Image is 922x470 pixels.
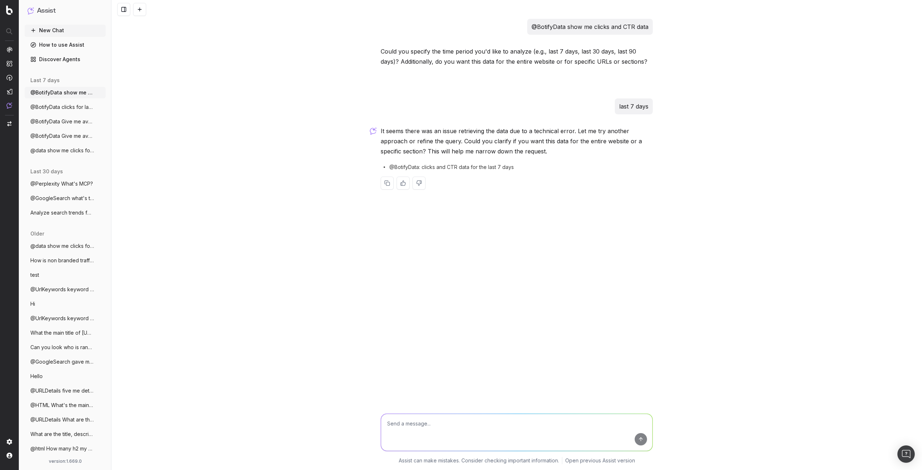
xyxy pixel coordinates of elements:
button: @GoogleSearch gave me result for men clo [25,356,106,368]
button: Analyze search trends for: MCP [25,207,106,219]
button: @data show me clicks for last 7 days [25,240,106,252]
span: @BotifyData: clicks and CTR data for the last 7 days [389,164,514,171]
img: Switch project [7,121,12,126]
span: @GoogleSearch what's the answer to the l [30,195,94,202]
a: How to use Assist [25,39,106,51]
button: @BotifyData Give me avg links per pagety [25,116,106,127]
button: @URLDetails What are the title, descript [25,414,106,425]
button: How is non branded traffic trending YoY [25,255,106,266]
button: Assist [28,6,103,16]
span: @Perplexity What's MCP? [30,180,93,187]
span: @BotifyData clicks for last 7 days [30,103,94,111]
span: @BotifyData Give me avg links per pagety [30,118,94,125]
button: test [25,269,106,281]
p: last 7 days [619,101,648,111]
span: How is non branded traffic trending YoY [30,257,94,264]
p: @BotifyData show me clicks and CTR data [532,22,648,32]
p: Assist can make mistakes. Consider checking important information. [399,457,559,464]
span: @URLDetails What are the title, descript [30,416,94,423]
a: Open previous Assist version [565,457,635,464]
span: @data show me clicks for last 7 days [30,147,94,154]
span: @UrlKeywords keyword for clothes for htt [30,286,94,293]
a: Discover Agents [25,54,106,65]
img: Botify logo [6,5,13,15]
button: New Chat [25,25,106,36]
button: @HTML What's the main color in [URL] [25,399,106,411]
span: What are the title, description, canonic [30,431,94,438]
button: @URLDetails five me details for my homep [25,385,106,397]
span: Analyze search trends for: MCP [30,209,94,216]
button: @GoogleSearch what's the answer to the l [25,192,106,204]
span: What the main title of [URL] [30,329,94,336]
button: What the main title of [URL] [25,327,106,339]
img: Intelligence [7,60,12,67]
span: test [30,271,39,279]
button: What are the title, description, canonic [25,428,106,440]
img: Analytics [7,47,12,52]
h1: Assist [37,6,56,16]
button: Hi [25,298,106,310]
span: last 7 days [30,77,60,84]
span: @URLDetails five me details for my homep [30,387,94,394]
img: Assist [28,7,34,14]
button: Hello [25,371,106,382]
button: Can you look who is ranking on Google fo [25,342,106,353]
img: Setting [7,439,12,445]
p: Could you specify the time period you'd like to analyze (e.g., last 7 days, last 30 days, last 90... [381,46,653,67]
div: version: 1.669.0 [28,458,103,464]
span: @BotifyData Give me avg links per pagety [30,132,94,140]
img: Activation [7,75,12,81]
span: older [30,230,44,237]
button: @data show me clicks for last 7 days [25,145,106,156]
button: @Perplexity What's MCP? [25,178,106,190]
button: @BotifyData Give me avg links per pagety [25,130,106,142]
button: @html How many h2 my homepage have? [25,443,106,454]
span: @data show me clicks for last 7 days [30,242,94,250]
div: Open Intercom Messenger [897,445,915,463]
p: It seems there was an issue retrieving the data due to a technical error. Let me try another appr... [381,126,653,156]
img: Studio [7,89,12,94]
span: @html How many h2 my homepage have? [30,445,94,452]
button: @UrlKeywords keyword for clothes for htt [25,313,106,324]
span: Hello [30,373,43,380]
button: @BotifyData show me clicks and CTR data [25,87,106,98]
span: Can you look who is ranking on Google fo [30,344,94,351]
span: @UrlKeywords keyword for clothes for htt [30,315,94,322]
img: My account [7,453,12,458]
button: @UrlKeywords keyword for clothes for htt [25,284,106,295]
img: Botify assist logo [370,127,377,135]
span: last 30 days [30,168,63,175]
img: Assist [7,102,12,109]
span: @GoogleSearch gave me result for men clo [30,358,94,365]
span: @BotifyData show me clicks and CTR data [30,89,94,96]
span: @HTML What's the main color in [URL] [30,402,94,409]
button: @BotifyData clicks for last 7 days [25,101,106,113]
span: Hi [30,300,35,308]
